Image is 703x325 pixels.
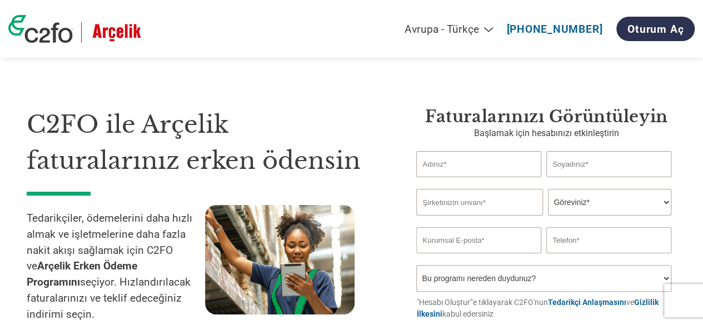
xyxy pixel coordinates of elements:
[27,259,137,288] strong: Arçelik Erken Ödeme Programını
[416,217,671,223] div: Invalid company name or company name is too long
[416,189,542,216] input: Şirketinizin unvanı*
[205,205,355,314] img: supply chain worker
[506,23,602,36] a: ​[PHONE_NUMBER]
[548,189,671,216] select: Title/Role
[546,254,671,261] div: Inavlid Phone Number
[416,127,676,140] p: Başlamak için hesabınızı etkinleştirin
[546,227,671,253] input: Telefon*
[27,211,205,323] p: Tedarikçiler, ödemelerini daha hızlı almak ve işletmelerine daha fazla nakit akışı sağlamak için ...
[416,151,541,177] input: Adınız*
[616,17,695,41] a: Oturum Aç
[27,107,383,178] h1: C2FO ile Arçelik faturalarınız erken ödensin
[547,298,626,307] a: Tedarikçi Anlaşmasını
[90,22,143,43] img: Arçelik
[416,227,541,253] input: Invalid Email format
[546,178,671,184] div: Invalid last name or last name is too long
[416,297,676,320] p: "Hesabı Oluştur”e tıklayarak C2FO'nun ve kabul edersiniz
[416,107,676,127] h3: Faturalarınızı görüntüleyin
[416,178,541,184] div: Invalid first name or first name is too long
[546,151,671,177] input: Soyadınız*
[416,254,541,261] div: Inavlid Email Address
[8,15,73,43] img: c2fo logo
